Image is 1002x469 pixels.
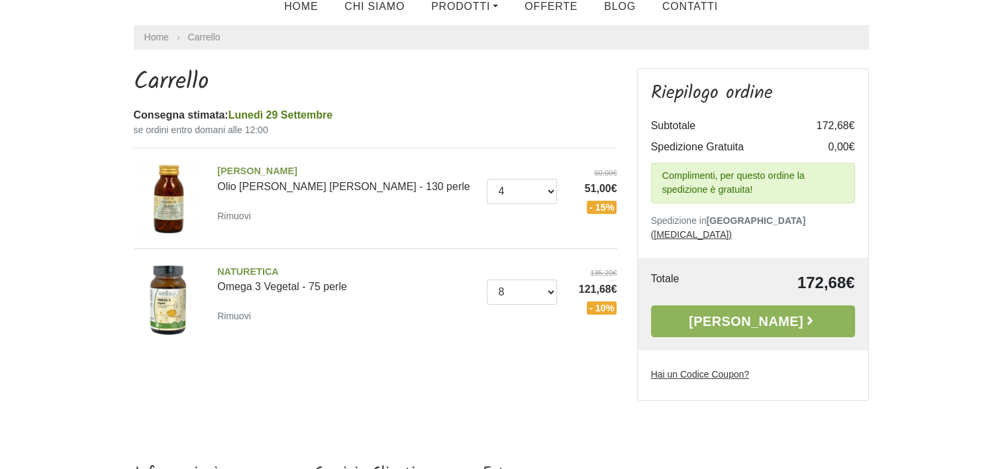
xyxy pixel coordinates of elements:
td: Spedizione Gratuita [651,136,802,158]
td: Totale [651,271,719,295]
span: 51,00€ [567,181,617,197]
p: Spedizione in [651,214,855,242]
a: Rimuovi [217,207,256,224]
small: se ordini entro domani alle 12:00 [134,123,617,137]
small: Rimuovi [217,211,251,221]
img: Omega 3 Vegetal - 75 perle [129,260,208,339]
td: 172,68€ [718,271,854,295]
span: [PERSON_NAME] [217,164,477,179]
b: [GEOGRAPHIC_DATA] [707,215,806,226]
div: Complimenti, per questo ordine la spedizione è gratuita! [651,163,855,203]
small: Rimuovi [217,311,251,321]
a: [PERSON_NAME] [651,305,855,337]
h3: Riepilogo ordine [651,82,855,105]
del: 60,00€ [567,168,617,179]
td: 172,68€ [802,115,855,136]
img: Olio di germe di grano - 130 perle [129,159,208,238]
a: Carrello [188,32,221,42]
a: Home [144,30,169,44]
span: - 15% [587,201,617,214]
h1: Carrello [134,68,617,97]
td: Subtotale [651,115,802,136]
a: [PERSON_NAME]Olio [PERSON_NAME] [PERSON_NAME] - 130 perle [217,164,477,192]
span: - 10% [587,301,617,315]
del: 135,20€ [567,268,617,279]
span: NATURETICA [217,265,477,280]
label: Hai un Codice Coupon? [651,368,750,382]
span: Lunedì 29 Settembre [228,109,332,121]
a: ([MEDICAL_DATA]) [651,229,732,240]
td: 0,00€ [802,136,855,158]
span: 121,68€ [567,282,617,297]
a: Rimuovi [217,307,256,324]
div: Consegna stimata: [134,107,617,123]
a: NATURETICAOmega 3 Vegetal - 75 perle [217,265,477,293]
nav: breadcrumb [134,25,869,50]
u: Hai un Codice Coupon? [651,369,750,380]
